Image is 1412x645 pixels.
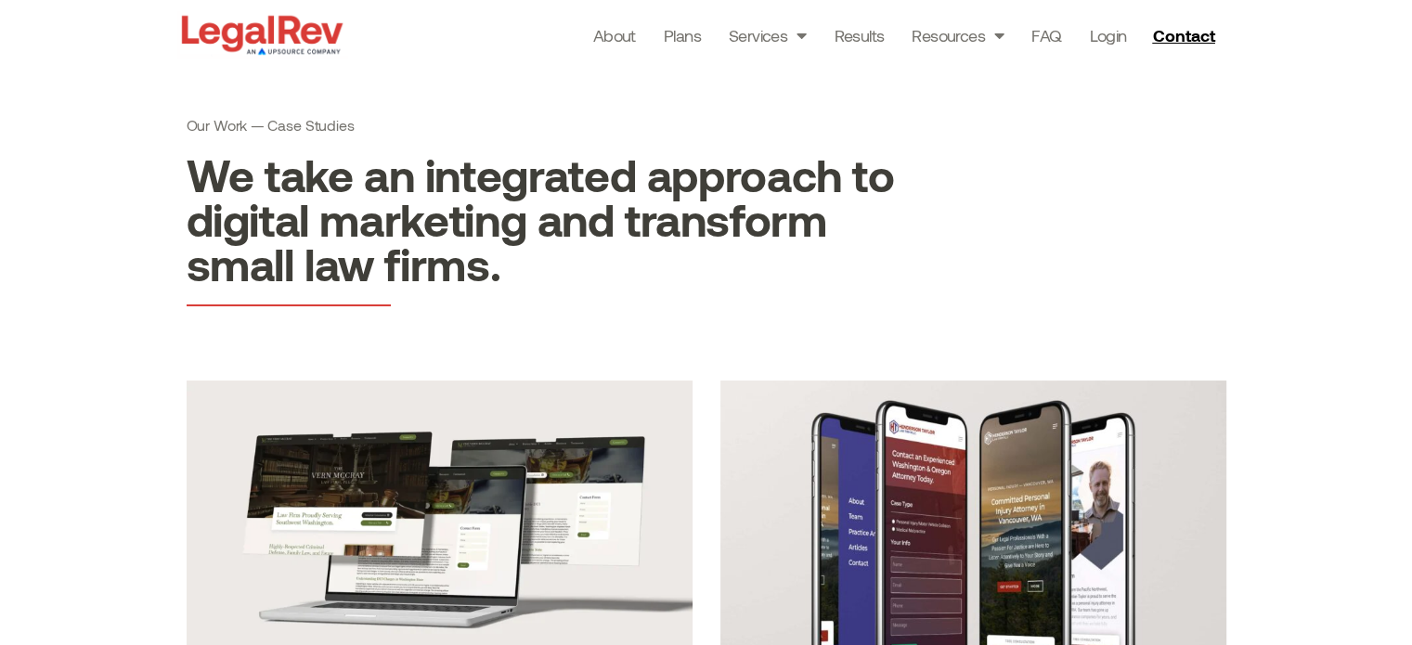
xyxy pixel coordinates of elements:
[1145,20,1226,50] a: Contact
[187,152,896,286] h2: We take an integrated approach to digital marketing and transform small law firms.
[912,22,1004,48] a: Resources
[664,22,701,48] a: Plans
[593,22,636,48] a: About
[834,22,884,48] a: Results
[1031,22,1061,48] a: FAQ
[1152,27,1214,44] span: Contact
[1089,22,1126,48] a: Login
[187,116,896,134] h1: Our Work — Case Studies
[729,22,807,48] a: Services
[593,22,1127,48] nav: Menu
